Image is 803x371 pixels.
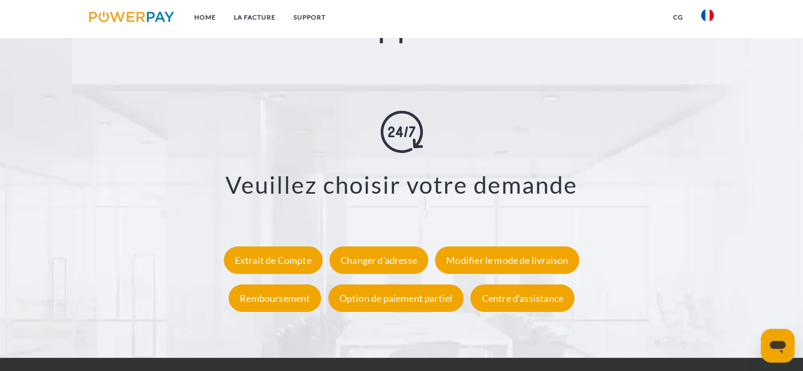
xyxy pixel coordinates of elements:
[329,246,428,273] div: Changer d'adresse
[229,284,321,311] div: Remboursement
[185,8,225,27] a: Home
[435,246,579,273] div: Modifier le mode de livraison
[53,169,750,199] h3: Veuillez choisir votre demande
[328,284,464,311] div: Option de paiement partiel
[226,292,324,303] a: Remboursement
[701,9,714,22] img: fr
[285,8,335,27] a: Support
[327,254,431,265] a: Changer d'adresse
[221,254,325,265] a: Extrait de Compte
[381,110,423,153] img: online-shopping.svg
[432,254,582,265] a: Modifier le mode de livraison
[470,284,574,311] div: Centre d'assistance
[225,8,285,27] a: LA FACTURE
[326,292,467,303] a: Option de paiement partiel
[761,329,795,363] iframe: Bouton de lancement de la fenêtre de messagerie
[224,246,323,273] div: Extrait de Compte
[468,292,577,303] a: Centre d'assistance
[89,12,174,22] img: logo-powerpay.svg
[664,8,692,27] a: CG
